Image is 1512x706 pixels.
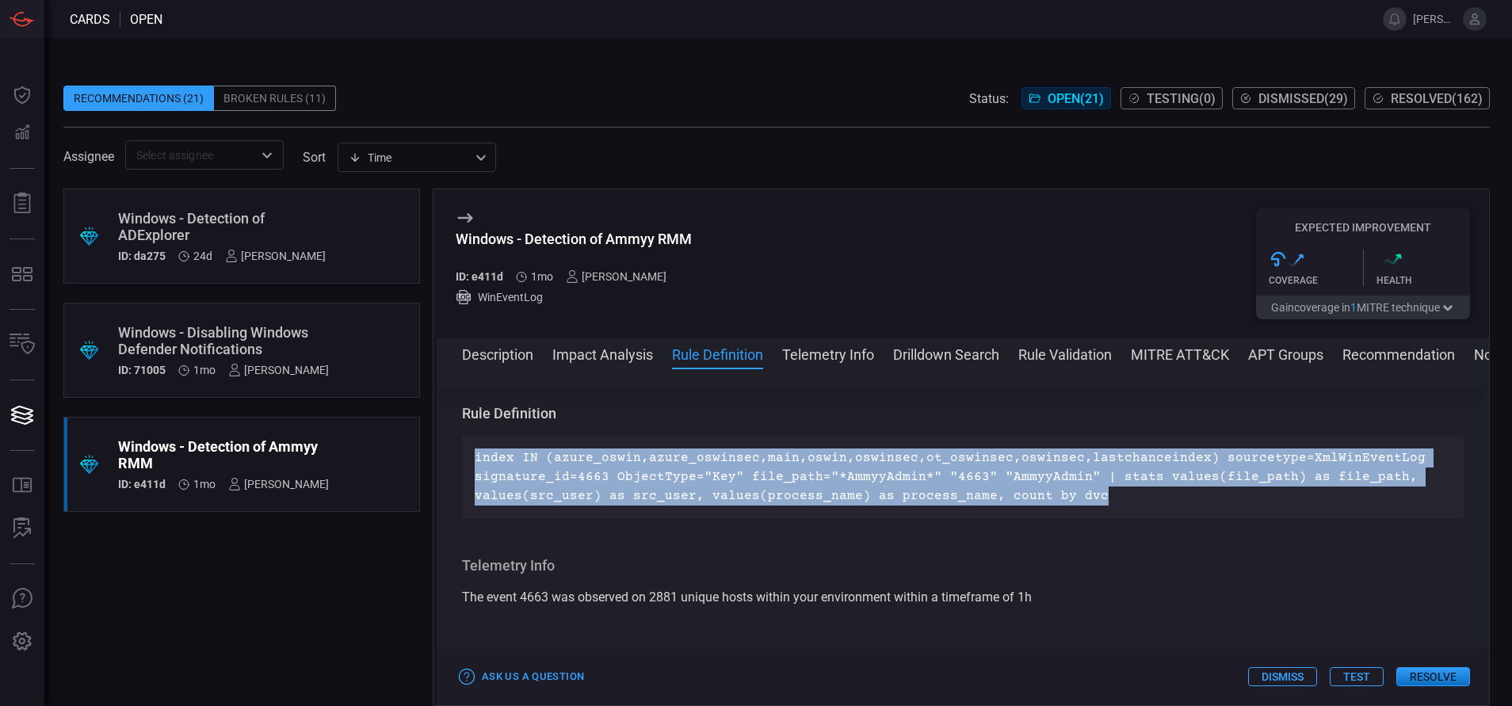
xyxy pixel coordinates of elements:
button: MITRE ATT&CK [1131,344,1229,363]
h5: Expected Improvement [1256,221,1470,234]
h3: Drilldown Search [462,645,1464,664]
span: 1 [1350,301,1357,314]
span: Aug 03, 2025 11:41 AM [193,364,216,376]
p: index IN (azure_oswin,azure_oswinsec,main,oswin,oswinsec,ot_oswinsec,oswinsec,lastchanceindex) so... [475,448,1451,506]
button: Rule Definition [672,344,763,363]
button: Dismissed(29) [1232,87,1355,109]
h5: ID: e411d [118,478,166,490]
button: Recommendation [1342,344,1455,363]
span: Open ( 21 ) [1048,91,1104,106]
span: Dismissed ( 29 ) [1258,91,1348,106]
button: Dismiss [1248,667,1317,686]
button: ALERT ANALYSIS [3,509,41,548]
h3: Rule Definition [462,404,1464,423]
button: Reports [3,185,41,223]
div: [PERSON_NAME] [225,250,326,262]
button: Drilldown Search [893,344,999,363]
span: Cards [70,12,110,27]
button: Open(21) [1021,87,1111,109]
button: Testing(0) [1121,87,1223,109]
span: [PERSON_NAME].[PERSON_NAME] [1413,13,1457,25]
button: Preferences [3,623,41,661]
div: Windows - Detection of ADExplorer [118,210,326,243]
button: Rule Validation [1018,344,1112,363]
button: Rule Catalog [3,467,41,505]
button: Resolved(162) [1365,87,1490,109]
span: Jul 27, 2025 10:12 AM [193,478,216,490]
span: Jul 27, 2025 10:12 AM [531,270,553,283]
div: Windows - Disabling Windows Defender Notifications [118,324,329,357]
div: WinEventLog [456,289,692,305]
button: Description [462,344,533,363]
div: Coverage [1269,275,1363,286]
span: Resolved ( 162 ) [1391,91,1483,106]
button: Gaincoverage in1MITRE technique [1256,296,1470,319]
h5: ID: da275 [118,250,166,262]
div: [PERSON_NAME] [228,364,329,376]
button: Telemetry Info [782,344,874,363]
button: Detections [3,114,41,152]
button: MITRE - Detection Posture [3,255,41,293]
span: The event 4663 was observed on 2881 unique hosts within your environment within a timeframe of 1h [462,590,1032,605]
span: Aug 10, 2025 9:09 AM [193,250,212,262]
button: APT Groups [1248,344,1323,363]
input: Select assignee [130,145,253,165]
div: [PERSON_NAME] [566,270,666,283]
span: Status: [969,91,1009,106]
span: open [130,12,162,27]
span: Assignee [63,149,114,164]
div: Health [1376,275,1471,286]
h3: Telemetry Info [462,556,1464,575]
button: Resolve [1396,667,1470,686]
button: Cards [3,396,41,434]
span: Testing ( 0 ) [1147,91,1216,106]
div: Broken Rules (11) [214,86,336,111]
button: Ask Us a Question [456,665,588,689]
button: Open [256,144,278,166]
button: Inventory [3,326,41,364]
div: [PERSON_NAME] [228,478,329,490]
h5: ID: e411d [456,270,503,283]
div: Recommendations (21) [63,86,214,111]
button: Dashboard [3,76,41,114]
div: Windows - Detection of Ammyy RMM [456,231,692,247]
label: sort [303,150,326,165]
div: Windows - Detection of Ammyy RMM [118,438,329,471]
h5: ID: 71005 [118,364,166,376]
div: Time [349,150,471,166]
button: Ask Us A Question [3,580,41,618]
button: Test [1330,667,1384,686]
button: Notes [1474,344,1512,363]
button: Impact Analysis [552,344,653,363]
